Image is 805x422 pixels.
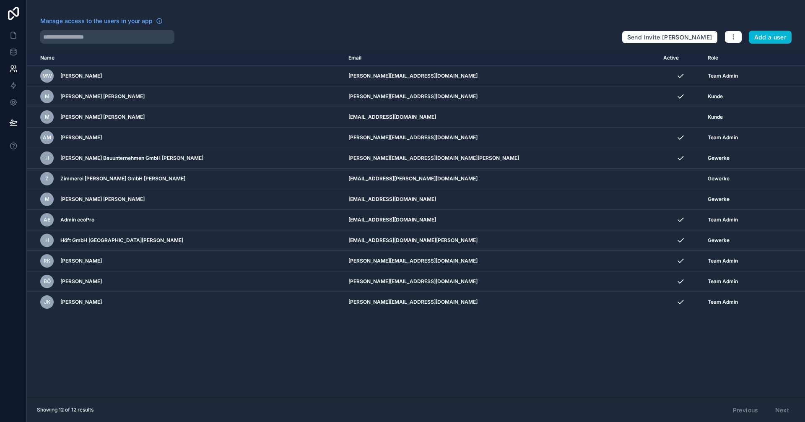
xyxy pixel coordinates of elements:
[45,114,49,120] span: M
[27,50,343,66] th: Name
[60,134,102,141] span: [PERSON_NAME]
[40,17,153,25] span: Manage access to the users in your app
[44,258,50,264] span: RK
[708,73,738,79] span: Team Admin
[44,216,50,223] span: Ae
[43,134,51,141] span: AM
[60,175,185,182] span: Zimmerei [PERSON_NAME] GmbH [PERSON_NAME]
[60,278,102,285] span: [PERSON_NAME]
[44,299,50,305] span: JK
[45,93,49,100] span: M
[708,278,738,285] span: Team Admin
[40,17,163,25] a: Manage access to the users in your app
[60,196,145,203] span: [PERSON_NAME] [PERSON_NAME]
[45,155,49,162] span: H
[60,73,102,79] span: [PERSON_NAME]
[42,73,52,79] span: MW
[45,196,49,203] span: M
[708,175,730,182] span: Gewerke
[343,210,658,230] td: [EMAIL_ADDRESS][DOMAIN_NAME]
[749,31,792,44] button: Add a user
[703,50,773,66] th: Role
[708,134,738,141] span: Team Admin
[343,271,658,292] td: [PERSON_NAME][EMAIL_ADDRESS][DOMAIN_NAME]
[60,93,145,100] span: [PERSON_NAME] [PERSON_NAME]
[622,31,718,44] button: Send invite [PERSON_NAME]
[27,50,805,398] div: scrollable content
[343,66,658,86] td: [PERSON_NAME][EMAIL_ADDRESS][DOMAIN_NAME]
[343,86,658,107] td: [PERSON_NAME][EMAIL_ADDRESS][DOMAIN_NAME]
[60,155,203,162] span: [PERSON_NAME] Bauunternehmen GmbH [PERSON_NAME]
[708,299,738,305] span: Team Admin
[343,189,658,210] td: [EMAIL_ADDRESS][DOMAIN_NAME]
[60,299,102,305] span: [PERSON_NAME]
[343,128,658,148] td: [PERSON_NAME][EMAIL_ADDRESS][DOMAIN_NAME]
[60,216,94,223] span: Admin ecoPro
[708,216,738,223] span: Team Admin
[708,237,730,244] span: Gewerke
[343,292,658,313] td: [PERSON_NAME][EMAIL_ADDRESS][DOMAIN_NAME]
[343,107,658,128] td: [EMAIL_ADDRESS][DOMAIN_NAME]
[658,50,703,66] th: Active
[343,169,658,189] td: [EMAIL_ADDRESS][PERSON_NAME][DOMAIN_NAME]
[343,148,658,169] td: [PERSON_NAME][EMAIL_ADDRESS][DOMAIN_NAME][PERSON_NAME]
[60,114,145,120] span: [PERSON_NAME] [PERSON_NAME]
[708,196,730,203] span: Gewerke
[708,155,730,162] span: Gewerke
[45,175,49,182] span: Z
[343,50,658,66] th: Email
[708,258,738,264] span: Team Admin
[708,114,723,120] span: Kunde
[44,278,51,285] span: BÖ
[60,258,102,264] span: [PERSON_NAME]
[343,230,658,251] td: [EMAIL_ADDRESS][DOMAIN_NAME][PERSON_NAME]
[343,251,658,271] td: [PERSON_NAME][EMAIL_ADDRESS][DOMAIN_NAME]
[45,237,49,244] span: H
[708,93,723,100] span: Kunde
[37,406,93,413] span: Showing 12 of 12 results
[60,237,183,244] span: Höft GmbH [GEOGRAPHIC_DATA][PERSON_NAME]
